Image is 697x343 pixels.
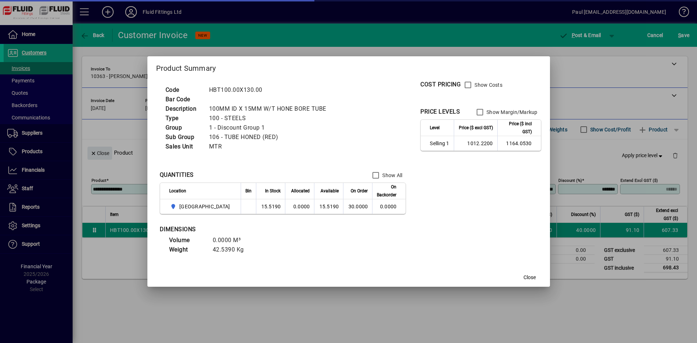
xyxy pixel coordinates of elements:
td: 1 - Discount Group 1 [205,123,335,132]
td: 100MM ID X 15MM W/T HONE BORE TUBE [205,104,335,114]
span: Allocated [291,187,310,195]
td: Sub Group [162,132,205,142]
td: Group [162,123,205,132]
td: 0.0000 M³ [209,236,253,245]
span: Available [321,187,339,195]
span: 30.0000 [348,204,368,209]
label: Show All [381,172,402,179]
td: 15.5190 [256,199,285,214]
td: 1012.2200 [454,136,497,151]
h2: Product Summary [147,56,550,77]
td: HBT100.00X130.00 [205,85,335,95]
span: On Order [351,187,368,195]
td: 106 - TUBE HONED (RED) [205,132,335,142]
div: COST PRICING [420,80,461,89]
span: Bin [245,187,252,195]
td: Description [162,104,205,114]
label: Show Margin/Markup [485,109,538,116]
div: QUANTITIES [160,171,194,179]
span: [GEOGRAPHIC_DATA] [179,203,230,210]
td: Volume [166,236,209,245]
label: Show Costs [473,81,502,89]
td: Bar Code [162,95,205,104]
span: Price ($ excl GST) [459,124,493,132]
td: Weight [166,245,209,254]
span: Level [430,124,440,132]
td: 1164.0530 [497,136,541,151]
td: 15.5190 [314,199,343,214]
td: 0.0000 [285,199,314,214]
div: DIMENSIONS [160,225,341,234]
button: Close [518,271,541,284]
td: Type [162,114,205,123]
span: Price ($ incl GST) [502,120,532,136]
span: On Backorder [377,183,396,199]
span: AUCKLAND [169,202,233,211]
span: Selling 1 [430,140,449,147]
span: Close [523,274,536,281]
td: 100 - STEELS [205,114,335,123]
td: MTR [205,142,335,151]
span: Location [169,187,186,195]
td: Sales Unit [162,142,205,151]
td: 42.5390 Kg [209,245,253,254]
td: 0.0000 [372,199,405,214]
span: In Stock [265,187,281,195]
div: PRICE LEVELS [420,107,460,116]
td: Code [162,85,205,95]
